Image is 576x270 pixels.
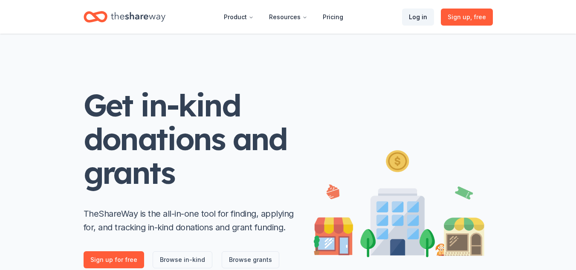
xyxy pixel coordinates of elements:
a: Pricing [316,9,350,26]
span: Sign up [448,12,486,22]
nav: Main [217,7,350,27]
img: Illustration for landing page [314,147,484,257]
a: Browse in-kind [153,251,212,268]
button: Resources [262,9,314,26]
button: Product [217,9,261,26]
h1: Get in-kind donations and grants [84,88,297,190]
a: Browse grants [222,251,279,268]
p: TheShareWay is the all-in-one tool for finding, applying for, and tracking in-kind donations and ... [84,207,297,234]
a: Sign up, free [441,9,493,26]
a: Log in [402,9,434,26]
span: , free [470,13,486,20]
a: Home [84,7,165,27]
a: Sign up for free [84,251,144,268]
